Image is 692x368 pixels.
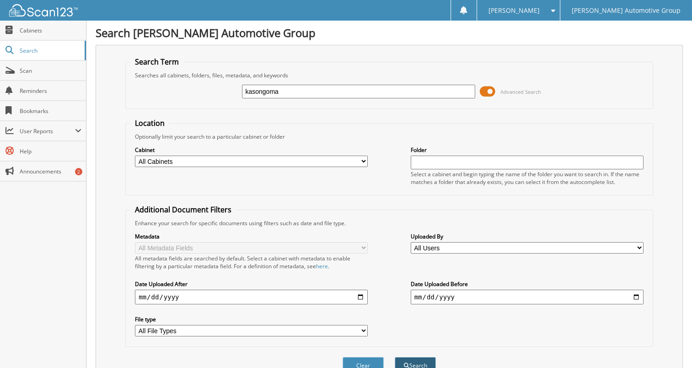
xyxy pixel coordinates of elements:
[20,27,81,34] span: Cabinets
[135,280,368,288] label: Date Uploaded After
[96,25,683,40] h1: Search [PERSON_NAME] Automotive Group
[135,146,368,154] label: Cabinet
[135,290,368,304] input: start
[135,233,368,240] label: Metadata
[130,205,236,215] legend: Additional Document Filters
[130,71,648,79] div: Searches all cabinets, folders, files, metadata, and keywords
[20,87,81,95] span: Reminders
[130,219,648,227] div: Enhance your search for specific documents using filters such as date and file type.
[572,8,681,13] span: [PERSON_NAME] Automotive Group
[20,147,81,155] span: Help
[130,118,169,128] legend: Location
[411,280,644,288] label: Date Uploaded Before
[20,67,81,75] span: Scan
[411,170,644,186] div: Select a cabinet and begin typing the name of the folder you want to search in. If the name match...
[9,4,78,16] img: scan123-logo-white.svg
[130,133,648,141] div: Optionally limit your search to a particular cabinet or folder
[20,47,80,54] span: Search
[135,254,368,270] div: All metadata fields are searched by default. Select a cabinet with metadata to enable filtering b...
[500,88,541,95] span: Advanced Search
[488,8,540,13] span: [PERSON_NAME]
[20,107,81,115] span: Bookmarks
[20,127,75,135] span: User Reports
[75,168,82,175] div: 2
[411,146,644,154] label: Folder
[316,262,328,270] a: here
[411,290,644,304] input: end
[130,57,183,67] legend: Search Term
[20,168,81,175] span: Announcements
[411,233,644,240] label: Uploaded By
[135,315,368,323] label: File type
